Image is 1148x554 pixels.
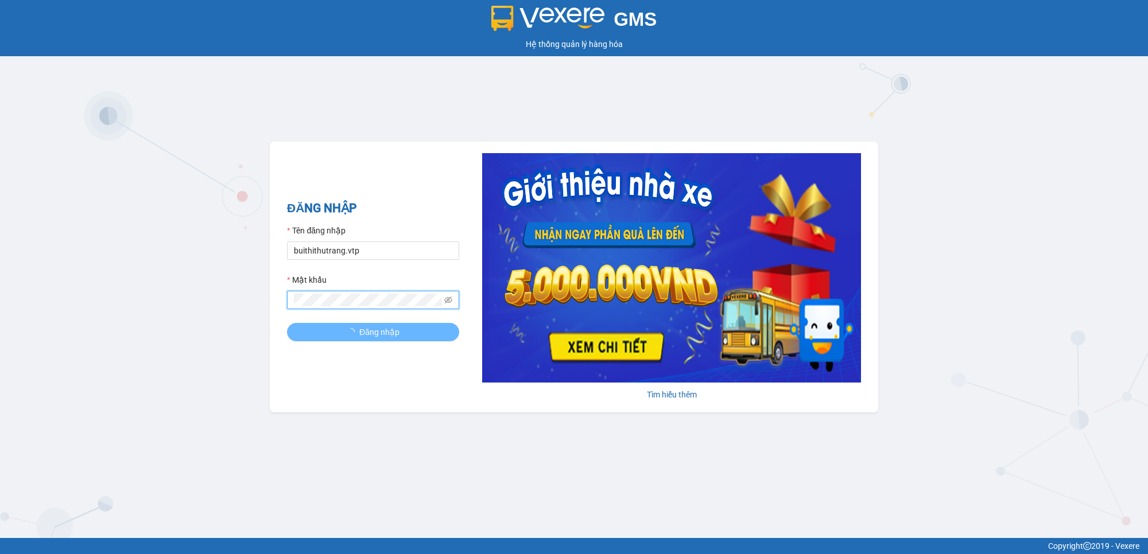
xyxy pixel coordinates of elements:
[9,540,1139,552] div: Copyright 2019 - Vexere
[287,323,459,341] button: Đăng nhập
[287,199,459,218] h2: ĐĂNG NHẬP
[287,224,346,237] label: Tên đăng nhập
[347,328,359,336] span: loading
[359,326,400,338] span: Đăng nhập
[287,274,327,286] label: Mật khẩu
[491,6,605,31] img: logo 2
[491,17,657,26] a: GMS
[3,38,1145,50] div: Hệ thống quản lý hàng hóa
[614,9,657,30] span: GMS
[482,388,861,401] div: Tìm hiểu thêm
[482,153,861,383] img: banner-0
[287,241,459,260] input: Tên đăng nhập
[444,296,452,304] span: eye-invisible
[294,294,442,306] input: Mật khẩu
[1083,542,1091,550] span: copyright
